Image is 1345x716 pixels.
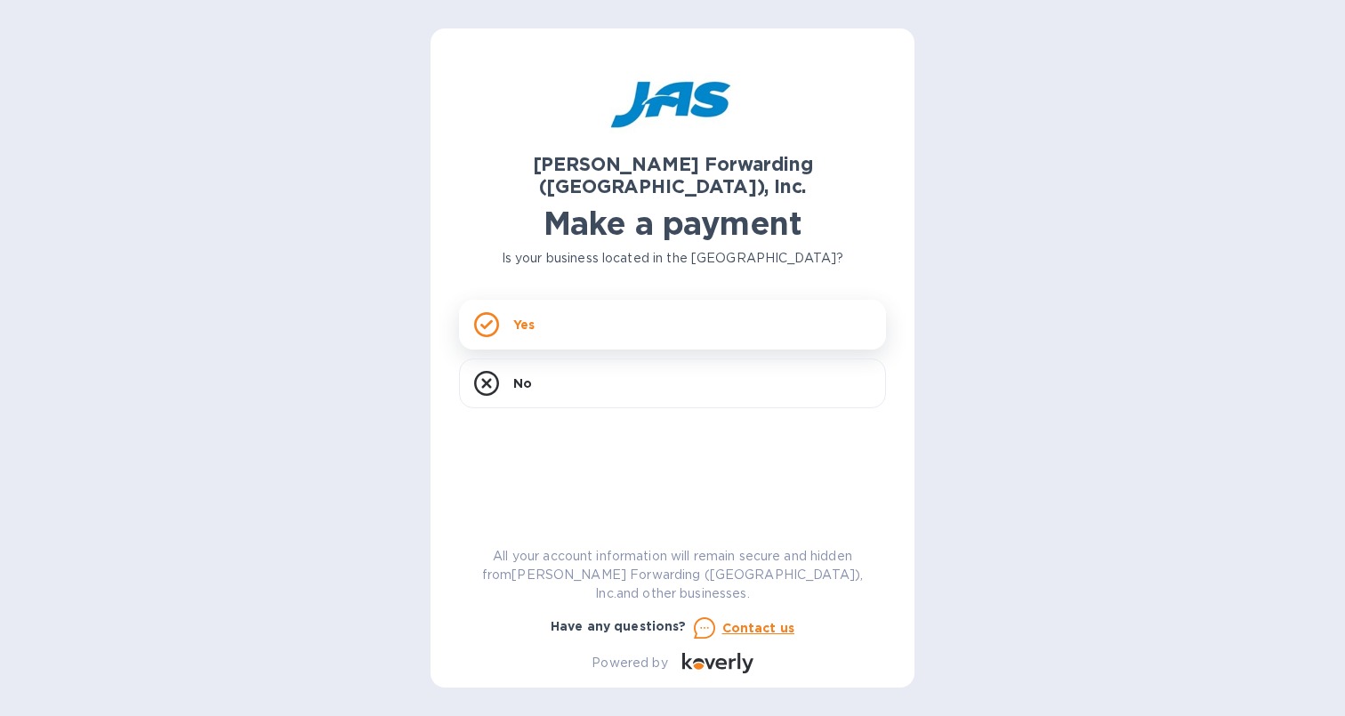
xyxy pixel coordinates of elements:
p: Is your business located in the [GEOGRAPHIC_DATA]? [459,249,886,268]
b: [PERSON_NAME] Forwarding ([GEOGRAPHIC_DATA]), Inc. [533,153,813,197]
p: Yes [513,316,535,334]
p: All your account information will remain secure and hidden from [PERSON_NAME] Forwarding ([GEOGRA... [459,547,886,603]
u: Contact us [722,621,795,635]
p: No [513,374,532,392]
b: Have any questions? [551,619,687,633]
p: Powered by [592,654,667,672]
h1: Make a payment [459,205,886,242]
